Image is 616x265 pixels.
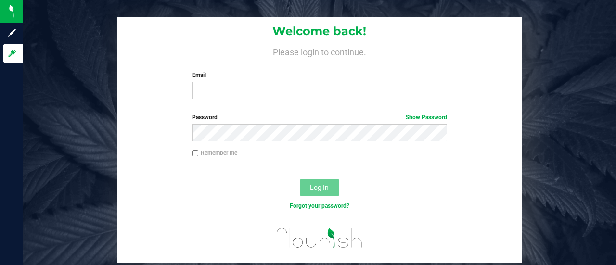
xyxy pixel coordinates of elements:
[406,114,447,121] a: Show Password
[192,71,448,79] label: Email
[290,202,349,209] a: Forgot your password?
[192,114,218,121] span: Password
[7,49,17,58] inline-svg: Log in
[192,150,199,157] input: Remember me
[192,149,237,157] label: Remember me
[310,184,329,191] span: Log In
[269,221,370,255] img: flourish_logo.svg
[117,25,522,38] h1: Welcome back!
[117,46,522,57] h4: Please login to continue.
[7,28,17,38] inline-svg: Sign up
[300,179,339,196] button: Log In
